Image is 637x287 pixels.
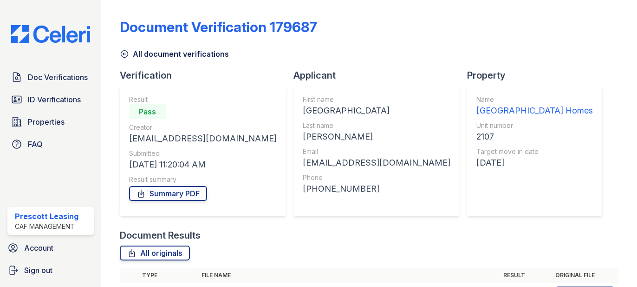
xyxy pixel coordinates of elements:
[28,139,43,150] span: FAQ
[24,242,53,254] span: Account
[476,130,593,143] div: 2107
[15,222,78,231] div: CAF Management
[303,156,450,169] div: [EMAIL_ADDRESS][DOMAIN_NAME]
[28,94,81,105] span: ID Verifications
[467,69,610,82] div: Property
[120,246,190,260] a: All originals
[129,104,166,119] div: Pass
[303,147,450,156] div: Email
[129,132,277,145] div: [EMAIL_ADDRESS][DOMAIN_NAME]
[129,175,277,184] div: Result summary
[476,156,593,169] div: [DATE]
[28,116,65,127] span: Properties
[476,104,593,117] div: [GEOGRAPHIC_DATA] Homes
[303,95,450,104] div: First name
[120,48,229,60] a: All document verifications
[120,19,317,35] div: Document Verification 179687
[4,261,97,280] a: Sign out
[129,123,277,132] div: Creator
[129,95,277,104] div: Result
[15,211,78,222] div: Prescott Leasing
[303,173,450,182] div: Phone
[4,25,97,43] img: CE_Logo_Blue-a8612792a0a2168367f1c8372b55b34899dd931a85d93a1a3d3e32e68fde9ad4.png
[129,149,277,158] div: Submitted
[24,265,52,276] span: Sign out
[303,121,450,130] div: Last name
[476,147,593,156] div: Target move in date
[500,268,552,283] th: Result
[476,95,593,117] a: Name [GEOGRAPHIC_DATA] Homes
[303,104,450,117] div: [GEOGRAPHIC_DATA]
[28,72,88,83] span: Doc Verifications
[7,68,94,87] a: Doc Verifications
[476,121,593,130] div: Unit number
[552,268,618,283] th: Original file
[129,186,207,201] a: Summary PDF
[7,90,94,109] a: ID Verifications
[120,229,201,242] div: Document Results
[7,135,94,154] a: FAQ
[476,95,593,104] div: Name
[7,113,94,131] a: Properties
[198,268,500,283] th: File name
[4,239,97,257] a: Account
[138,268,198,283] th: Type
[303,130,450,143] div: [PERSON_NAME]
[303,182,450,195] div: [PHONE_NUMBER]
[293,69,467,82] div: Applicant
[129,158,277,171] div: [DATE] 11:20:04 AM
[120,69,293,82] div: Verification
